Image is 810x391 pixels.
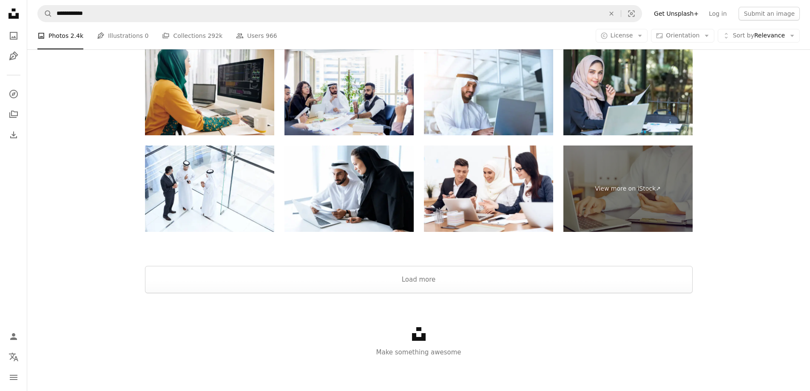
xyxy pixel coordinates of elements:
span: 966 [266,31,277,40]
img: Arab business executive chairing an important business meeting [284,49,414,136]
span: Relevance [733,31,785,40]
a: Home — Unsplash [5,5,22,24]
a: Log in / Sign up [5,328,22,345]
img: Woman checking code implementation [145,49,274,136]
img: Handsome man and woman with traditional clothes working in an office of Dubai [284,146,414,232]
button: Language [5,348,22,365]
button: Orientation [651,29,714,43]
img: Pretty woman wearing hijab in front of laptop search and doing office work, business, finance and... [563,49,693,136]
button: Clear [602,6,621,22]
a: View more on iStock↗ [563,146,693,232]
p: Make something awesome [27,347,810,357]
span: Orientation [666,32,699,39]
a: Download History [5,126,22,143]
span: 292k [207,31,222,40]
button: Load more [145,266,693,293]
span: 0 [145,31,149,40]
span: License [611,32,633,39]
a: Collections [5,106,22,123]
img: The Arab woman in hijab works in the office together with her colleagues. [424,146,553,232]
img: Arab Men Laptop [424,49,553,136]
a: Collections 292k [162,22,222,49]
form: Find visuals sitewide [37,5,642,22]
a: Illustrations [5,48,22,65]
button: Menu [5,369,22,386]
button: Submit an image [739,7,800,20]
button: License [596,29,648,43]
a: Explore [5,86,22,103]
button: Search Unsplash [38,6,52,22]
a: Log in [704,7,732,20]
button: Visual search [621,6,642,22]
a: Photos [5,27,22,44]
img: Three arab business men meeting [145,146,274,232]
a: Get Unsplash+ [649,7,704,20]
a: Users 966 [236,22,277,49]
button: Sort byRelevance [718,29,800,43]
a: Illustrations 0 [97,22,148,49]
span: Sort by [733,32,754,39]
